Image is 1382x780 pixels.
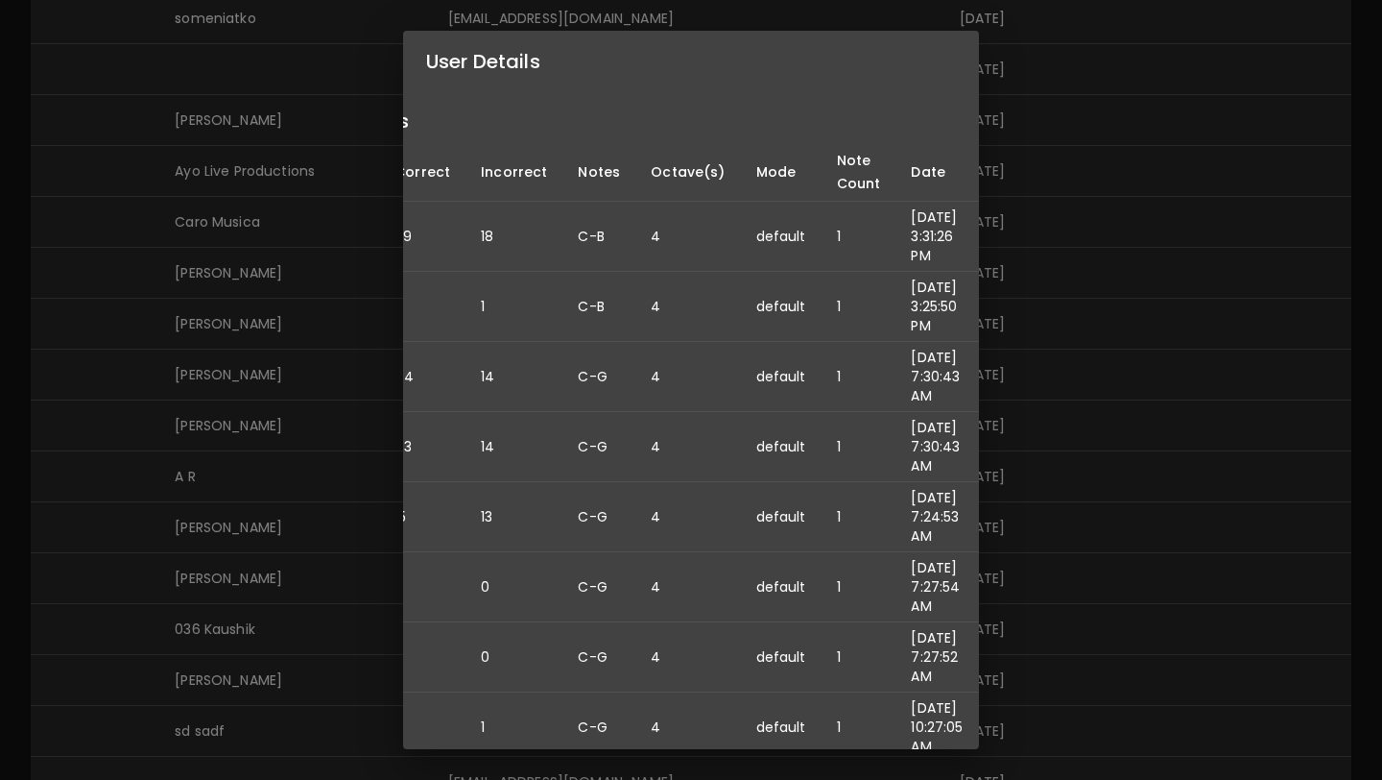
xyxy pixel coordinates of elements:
[822,552,896,622] td: 1
[379,272,465,342] td: 1
[822,202,896,272] td: 1
[562,272,635,342] td: C-B
[895,482,978,552] td: [DATE] 7:24:53 AM
[465,202,562,272] td: 18
[465,622,562,693] td: 0
[895,622,978,693] td: [DATE] 7:27:52 AM
[562,482,635,552] td: C-G
[895,552,978,622] td: [DATE] 7:27:54 AM
[465,342,562,412] td: 14
[635,143,740,202] th: Octave(s)
[741,693,822,763] td: default
[379,552,465,622] td: 0
[379,143,465,202] th: Correct
[465,482,562,552] td: 13
[562,622,635,693] td: C-G
[635,202,740,272] td: 4
[264,106,794,136] h6: Last 10 Quizzes
[379,202,465,272] td: 99
[635,552,740,622] td: 4
[562,412,635,482] td: C-G
[822,622,896,693] td: 1
[562,693,635,763] td: C-G
[465,552,562,622] td: 0
[741,143,822,202] th: Mode
[635,342,740,412] td: 4
[465,412,562,482] td: 14
[635,412,740,482] td: 4
[822,482,896,552] td: 1
[822,342,896,412] td: 1
[562,202,635,272] td: C-B
[895,412,978,482] td: [DATE] 7:30:43 AM
[379,342,465,412] td: 44
[741,482,822,552] td: default
[635,482,740,552] td: 4
[895,693,978,763] td: [DATE] 10:27:05 AM
[741,622,822,693] td: default
[741,412,822,482] td: default
[379,693,465,763] td: 4
[895,143,978,202] th: Date
[562,342,635,412] td: C-G
[379,412,465,482] td: 43
[403,31,979,92] h2: User Details
[822,272,896,342] td: 1
[822,143,896,202] th: Note Count
[895,202,978,272] td: [DATE] 3:31:26 PM
[741,552,822,622] td: default
[465,143,562,202] th: Incorrect
[379,482,465,552] td: 15
[741,202,822,272] td: default
[822,693,896,763] td: 1
[741,342,822,412] td: default
[635,622,740,693] td: 4
[562,552,635,622] td: C-G
[562,143,635,202] th: Notes
[379,622,465,693] td: 0
[635,693,740,763] td: 4
[465,272,562,342] td: 1
[895,272,978,342] td: [DATE] 3:25:50 PM
[741,272,822,342] td: default
[635,272,740,342] td: 4
[822,412,896,482] td: 1
[465,693,562,763] td: 1
[895,342,978,412] td: [DATE] 7:30:43 AM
